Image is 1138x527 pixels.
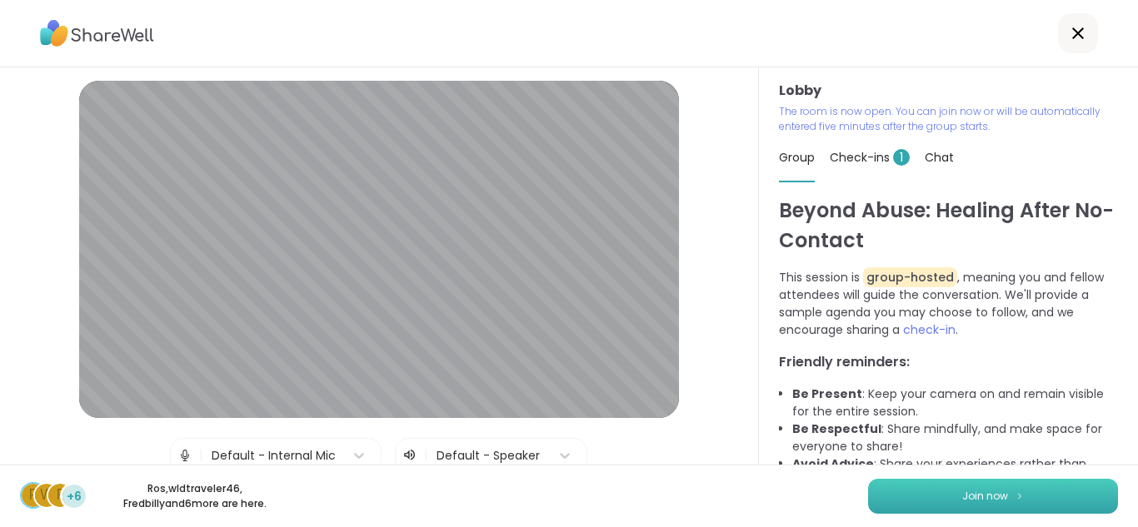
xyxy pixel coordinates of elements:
[40,14,154,52] img: ShareWell Logo
[212,447,336,465] div: Default - Internal Mic
[199,439,203,472] span: |
[792,385,862,402] b: Be Present
[792,455,874,472] b: Avoid Advice
[863,267,957,287] span: group-hosted
[792,385,1118,420] li: : Keep your camera on and remain visible for the entire session.
[67,488,82,505] span: +6
[29,485,37,506] span: R
[779,104,1118,134] p: The room is now open. You can join now or will be automatically entered five minutes after the gr...
[779,352,1118,372] h3: Friendly reminders:
[830,149,910,166] span: Check-ins
[779,149,815,166] span: Group
[792,420,881,437] b: Be Respectful
[177,439,192,472] img: Microphone
[903,321,956,338] span: check-in
[868,479,1118,514] button: Join now
[893,149,910,166] span: 1
[792,420,1118,455] li: : Share mindfully, and make space for everyone to share!
[57,485,63,506] span: F
[424,445,428,465] span: |
[779,196,1118,256] h1: Beyond Abuse: Healing After No-Contact
[779,81,1118,101] h3: Lobby
[925,149,954,166] span: Chat
[1015,491,1025,500] img: ShareWell Logomark
[962,489,1008,504] span: Join now
[779,269,1118,339] p: This session is , meaning you and fellow attendees will guide the conversation. We'll provide a s...
[102,481,288,511] p: Ros , wldtraveler46 , Fredbilly and 6 more are here.
[792,455,1118,490] li: : Share your experiences rather than advice, as peers are not mental health professionals.
[40,485,54,506] span: w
